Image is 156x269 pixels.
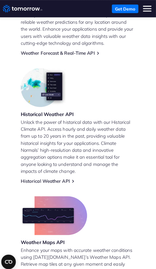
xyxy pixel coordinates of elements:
a: Weather Forecast & Real-Time API [22,50,95,55]
a: Get Demo [112,5,139,13]
h3: Weather Maps API [22,236,88,243]
button: Open CMP widget [3,252,17,266]
p: Unlock the power of historical data with our Historical Climate API. Access hourly and daily weat... [22,117,134,173]
h3: Historical Weather API [22,109,75,116]
button: Toggle mobile menu [143,5,151,13]
a: Historical Weather API [22,176,71,182]
a: Home link [5,4,44,13]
